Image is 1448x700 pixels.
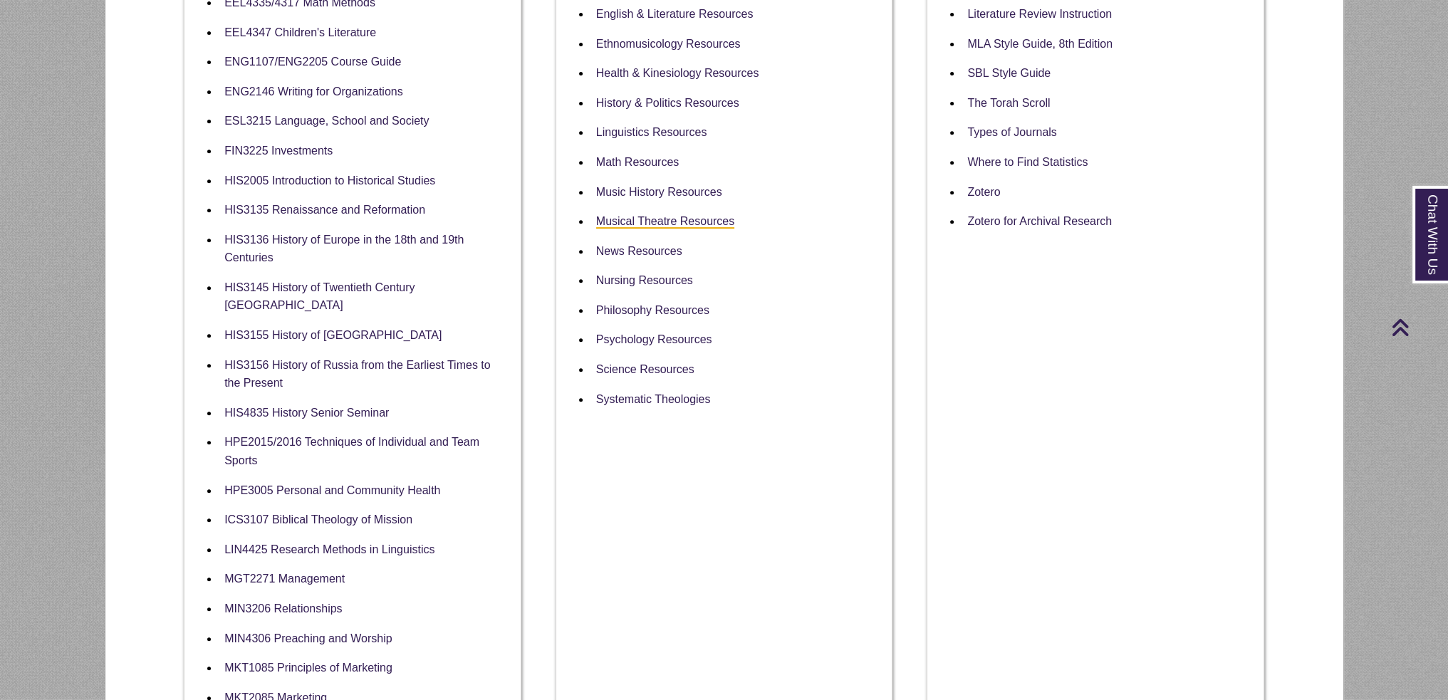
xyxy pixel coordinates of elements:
a: MKT1085 Principles of Marketing [224,662,392,674]
a: Linguistics Resources [596,126,707,138]
a: English & Literature Resources [596,8,754,20]
a: Literature Review Instruction [967,8,1112,20]
a: Where to Find Statistics [967,156,1088,168]
a: News Resources [596,245,682,257]
a: Zotero for Archival Research [967,215,1112,227]
a: MLA Style Guide, 8th Edition [967,38,1113,50]
a: LIN4425 Research Methods in Linguistics [224,543,434,555]
a: MGT2271 Management [224,573,345,585]
a: HIS2005 Introduction to Historical Studies [224,174,435,187]
a: HPE2015/2016 Techniques of Individual and Team Sports [224,436,479,466]
a: HIS3145 History of Twentieth Century [GEOGRAPHIC_DATA] [224,281,415,312]
a: History & Politics Resources [596,97,739,109]
a: Back to Top [1391,318,1444,337]
a: Math Resources [596,156,679,168]
a: Music History Resources [596,186,722,198]
a: MIN4306 Preaching and Worship [224,632,392,644]
a: Health & Kinesiology Resources [596,67,759,79]
a: HIS3135 Renaissance and Reformation [224,204,425,216]
a: ICS3107 Biblical Theology of Mission [224,513,412,526]
a: HPE3005 Personal and Community Health [224,484,440,496]
a: Psychology Resources [596,333,712,345]
a: ESL3215 Language, School and Society [224,115,429,127]
a: Zotero [967,186,1000,198]
a: FIN3225 Investments [224,145,333,157]
a: HIS4835 History Senior Seminar [224,407,389,419]
a: ENG2146 Writing for Organizations [224,85,402,98]
a: Nursing Resources [596,274,693,286]
a: Philosophy Resources [596,304,709,316]
a: HIS3156 History of Russia from the Earliest Times to the Present [224,359,490,390]
a: Types of Journals [967,126,1056,138]
a: Systematic Theologies [596,393,711,405]
a: Musical Theatre Resources [596,215,734,229]
a: Ethnomusicology Resources [596,38,741,50]
a: Science Resources [596,363,694,375]
a: EEL4347 Children's Literature [224,26,376,38]
a: The Torah Scroll [967,97,1050,109]
a: HIS3155 History of [GEOGRAPHIC_DATA] [224,329,442,341]
a: SBL Style Guide [967,67,1051,79]
a: HIS3136 History of Europe in the 18th and 19th Centuries [224,234,464,264]
a: MIN3206 Relationships [224,602,342,615]
a: ENG1107/ENG2205 Course Guide [224,56,401,68]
